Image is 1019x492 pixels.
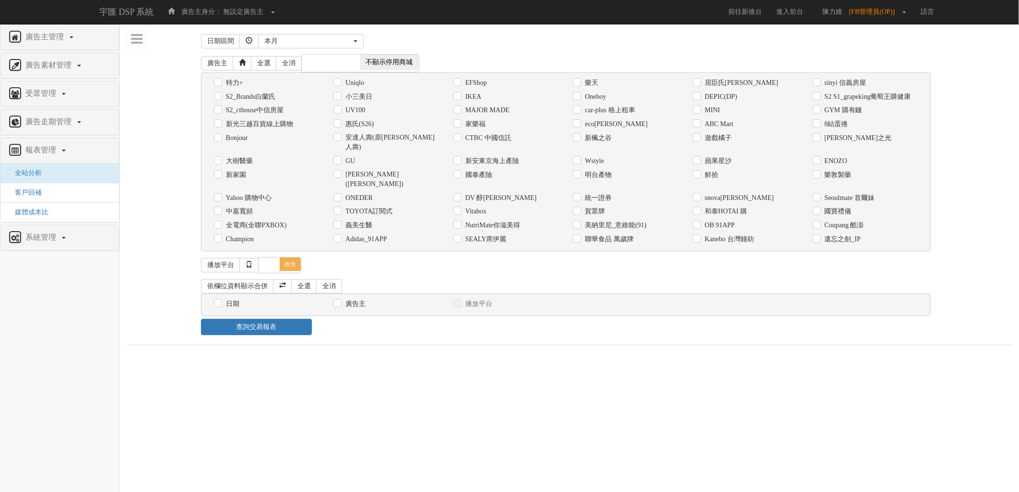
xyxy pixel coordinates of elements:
[463,133,511,143] label: CTBC 中國信託
[8,86,112,102] a: 受眾管理
[343,193,373,203] label: ONEDER
[276,56,302,70] a: 全消
[224,78,243,88] label: 特力+
[23,146,61,154] span: 報表管理
[251,56,277,70] a: 全選
[463,92,481,102] label: IKEA
[822,156,847,166] label: ENOZO
[343,170,439,189] label: [PERSON_NAME]([PERSON_NAME])
[818,8,847,15] span: 陳力維
[702,119,734,129] label: ABC Mart
[8,143,112,158] a: 報表管理
[822,193,875,203] label: Seoulmate 首爾妹
[343,119,374,129] label: 惠氏(S26)
[822,221,864,230] label: Coupang 酷澎
[8,30,112,45] a: 廣告主管理
[360,55,419,70] span: 不顯示停用商城
[463,299,492,309] label: 播放平台
[582,207,605,216] label: 賀眾牌
[316,279,342,293] a: 全消
[822,119,848,129] label: 8結蛋捲
[343,221,372,230] label: 義美生醫
[291,279,317,293] a: 全選
[224,92,275,102] label: S2_Brands白蘭氏
[23,89,61,97] span: 受眾管理
[702,193,774,203] label: snova[PERSON_NAME]
[702,234,754,244] label: Kanebo 台灣鐘紡
[849,8,900,15] span: [FB管理員(OP)]
[582,119,648,129] label: eco[PERSON_NAME]
[343,299,366,309] label: 廣告主
[582,221,646,230] label: 美納里尼_意維能(91)
[224,119,293,129] label: 新光三越百貨線上購物
[343,234,387,244] label: Adidas_91APP
[201,319,312,335] a: 查詢交易報表
[822,207,852,216] label: 國寶禮儀
[702,207,747,216] label: 和泰HOTAI 購
[23,61,76,69] span: 廣告素材管理
[702,156,732,166] label: 蘋果星沙
[582,133,612,143] label: 新楓之谷
[463,156,519,166] label: 新安東京海上產險
[224,170,246,180] label: 新家園
[8,169,42,176] a: 全站分析
[8,209,48,216] a: 媒體成本比
[224,299,239,309] label: 日期
[343,207,392,216] label: TOYOTA訂閱式
[181,8,222,15] span: 廣告主身分：
[224,133,248,143] label: Bonjour
[8,58,112,73] a: 廣告素材管理
[463,207,486,216] label: Vitabox
[463,193,537,203] label: DV 醇[PERSON_NAME]
[582,156,604,166] label: Wstyle
[463,119,486,129] label: 家樂福
[343,92,372,102] label: 小三美日
[343,78,364,88] label: Uniqlo
[463,234,507,244] label: SEALY席伊麗
[280,258,301,271] span: 收合
[822,92,911,102] label: S2 S1_grapeking葡萄王購健康
[343,156,355,166] label: GU
[23,233,61,241] span: 系統管理
[582,193,612,203] label: 統一證券
[224,207,253,216] label: 中嘉寬頻
[822,105,862,115] label: GYM 購有錢
[582,234,634,244] label: 聯華食品 萬歲牌
[822,170,852,180] label: 樂敦製藥
[582,78,598,88] label: 樂天
[702,133,732,143] label: 遊戲橘子
[224,193,272,203] label: Yahoo 購物中心
[463,170,492,180] label: 國泰產險
[8,189,42,196] a: 客戶回補
[8,115,112,130] a: 廣告走期管理
[582,170,612,180] label: 明台產物
[8,230,112,246] a: 系統管理
[582,105,635,115] label: car-plus 格上租車
[702,78,778,88] label: 屈臣氏[PERSON_NAME]
[702,170,718,180] label: 鮮拾
[223,8,263,15] span: 無設定廣告主
[224,221,287,230] label: 全電商(全聯PXBOX)
[224,234,254,244] label: Champion
[822,78,866,88] label: sinyi 信義房屋
[702,92,737,102] label: DEPIC(DP)
[463,78,487,88] label: EFShop
[23,33,69,41] span: 廣告主管理
[822,133,891,143] label: [PERSON_NAME]之光
[702,105,720,115] label: MINI
[23,117,76,126] span: 廣告走期管理
[463,105,509,115] label: MAJOR MADE
[343,105,365,115] label: UV100
[258,34,364,48] button: 本月
[264,36,352,46] div: 本月
[343,133,439,152] label: 安達人壽(原[PERSON_NAME]人壽)
[582,92,606,102] label: Oneboy
[822,234,861,244] label: 遺忘之劍_IP
[224,156,253,166] label: 大樹醫藥
[224,105,284,115] label: S2_cthouse中信房屋
[702,221,735,230] label: OB 91APP
[463,221,520,230] label: NutriMate你滋美得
